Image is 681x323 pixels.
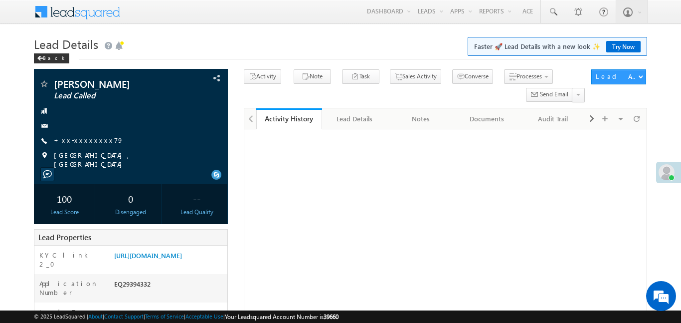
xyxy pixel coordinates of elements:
div: Activity History [264,114,315,123]
label: Application Number [39,279,104,297]
div: Back [34,53,69,63]
div: Lead Score [36,208,92,217]
a: About [88,313,103,320]
span: Send Email [540,90,568,99]
a: Activity History [256,108,322,129]
span: 39660 [324,313,339,321]
div: -- [169,189,225,208]
a: Contact Support [104,313,144,320]
button: Task [342,69,379,84]
button: Send Email [526,88,573,102]
button: Note [294,69,331,84]
a: Back [34,53,74,61]
span: © 2025 LeadSquared | | | | | [34,312,339,322]
a: +xx-xxxxxxxx79 [54,136,124,144]
a: Audit Trail [520,108,586,129]
div: Lead Details [330,113,379,125]
a: Try Now [606,41,641,52]
span: Lead Called [54,91,173,101]
button: Processes [504,69,553,84]
span: [PERSON_NAME] [54,79,173,89]
span: Lead Properties [38,232,91,242]
div: Audit Trail [528,113,577,125]
span: Faster 🚀 Lead Details with a new look ✨ [474,41,641,51]
div: Lead Quality [169,208,225,217]
a: Terms of Service [145,313,184,320]
button: Sales Activity [390,69,441,84]
div: PAID [112,308,227,322]
a: [URL][DOMAIN_NAME] [114,251,182,260]
div: EQ29394332 [112,279,227,293]
button: Lead Actions [591,69,646,84]
a: Acceptable Use [185,313,223,320]
span: [GEOGRAPHIC_DATA], [GEOGRAPHIC_DATA] [54,151,210,169]
span: Processes [516,72,542,80]
div: 0 [103,189,159,208]
a: Documents [454,108,520,129]
div: 100 [36,189,92,208]
label: Lead Type [39,308,91,317]
span: Lead Details [34,36,98,52]
div: Documents [462,113,511,125]
a: Lead Details [322,108,388,129]
span: Your Leadsquared Account Number is [225,313,339,321]
div: Disengaged [103,208,159,217]
div: Notes [396,113,445,125]
button: Converse [452,69,493,84]
button: Activity [244,69,281,84]
label: KYC link 2_0 [39,251,104,269]
div: Lead Actions [596,72,638,81]
a: Notes [388,108,454,129]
